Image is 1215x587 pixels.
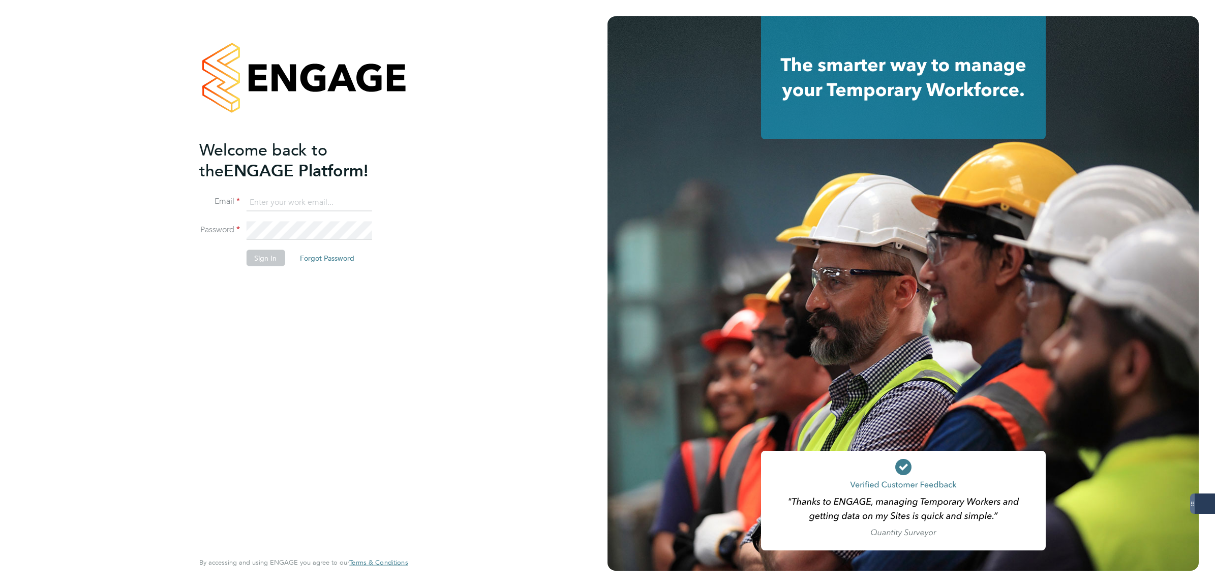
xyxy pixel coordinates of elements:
label: Email [199,196,240,207]
h2: ENGAGE Platform! [199,139,398,181]
span: Terms & Conditions [349,558,408,567]
input: Enter your work email... [246,193,372,211]
label: Password [199,225,240,235]
a: Terms & Conditions [349,559,408,567]
button: Sign In [246,250,285,266]
button: Forgot Password [292,250,362,266]
span: By accessing and using ENGAGE you agree to our [199,558,408,567]
span: Welcome back to the [199,140,327,180]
